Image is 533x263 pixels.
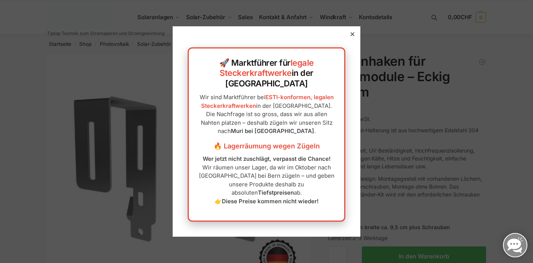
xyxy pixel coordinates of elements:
h2: 🚀 Marktführer für in der [GEOGRAPHIC_DATA] [196,58,337,89]
a: ESTI-konformen, legalen Steckerkraftwerken [201,94,334,109]
h3: 🔥 Lagerräumung wegen Zügeln [196,141,337,151]
strong: Tiefstpreisen [258,189,294,196]
strong: Muri bei [GEOGRAPHIC_DATA] [231,127,314,135]
p: Wir sind Marktführer bei in der [GEOGRAPHIC_DATA]. Die Nachfrage ist so gross, dass wir aus allen... [196,93,337,136]
a: legale Steckerkraftwerke [220,58,314,78]
strong: Diese Preise kommen nicht wieder! [222,198,319,205]
strong: Wer jetzt nicht zuschlägt, verpasst die Chance! [203,155,331,162]
p: Wir räumen unser Lager, da wir im Oktober nach [GEOGRAPHIC_DATA] bei Bern zügeln – und geben unse... [196,155,337,206]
